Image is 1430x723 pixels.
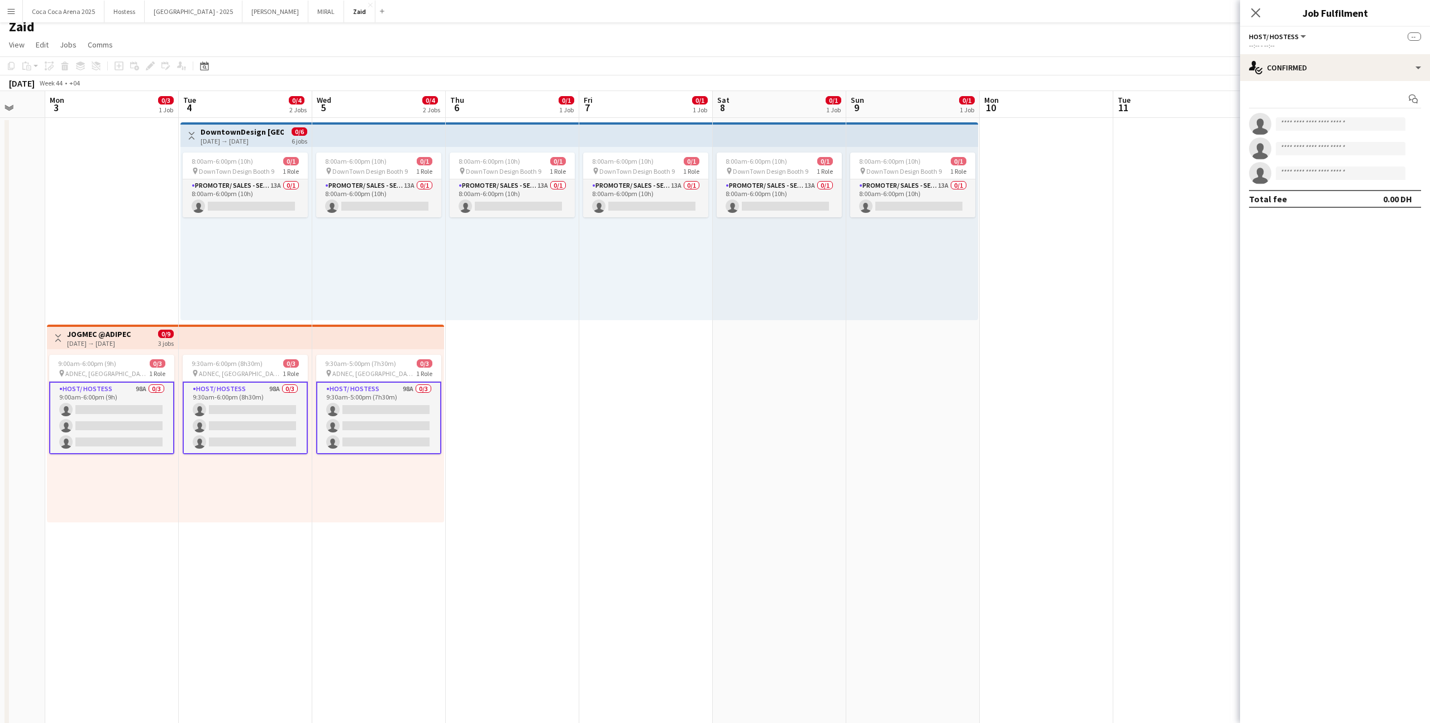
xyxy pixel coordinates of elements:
[417,157,432,165] span: 0/1
[826,106,841,114] div: 1 Job
[37,79,65,87] span: Week 44
[192,359,263,368] span: 9:30am-6:00pm (8h30m)
[192,157,253,165] span: 8:00am-6:00pm (10h)
[850,153,975,217] app-job-card: 8:00am-6:00pm (10h)0/1 DownTown Design Booth 91 RolePromoter/ Sales - Senior13A0/18:00am-6:00pm (...
[60,40,77,50] span: Jobs
[83,37,117,52] a: Comms
[55,37,81,52] a: Jobs
[960,106,974,114] div: 1 Job
[283,167,299,175] span: 1 Role
[459,157,520,165] span: 8:00am-6:00pm (10h)
[199,369,283,378] span: ADNEC, [GEOGRAPHIC_DATA]
[717,153,842,217] app-job-card: 8:00am-6:00pm (10h)0/1 DownTown Design Booth 91 RolePromoter/ Sales - Senior13A0/18:00am-6:00pm (...
[1249,32,1299,41] span: Host/ Hostess
[292,136,307,145] div: 6 jobs
[1240,54,1430,81] div: Confirmed
[983,101,999,114] span: 10
[684,157,699,165] span: 0/1
[145,1,242,22] button: [GEOGRAPHIC_DATA] - 2025
[48,101,64,114] span: 3
[717,179,842,217] app-card-role: Promoter/ Sales - Senior13A0/18:00am-6:00pm (10h)
[582,101,593,114] span: 7
[150,359,165,368] span: 0/3
[592,157,654,165] span: 8:00am-6:00pm (10h)
[9,40,25,50] span: View
[67,339,131,348] div: [DATE] → [DATE]
[850,179,975,217] app-card-role: Promoter/ Sales - Senior13A0/18:00am-6:00pm (10h)
[559,96,574,104] span: 0/1
[58,359,116,368] span: 9:00am-6:00pm (9h)
[1116,101,1131,114] span: 11
[31,37,53,52] a: Edit
[316,153,441,217] app-job-card: 8:00am-6:00pm (10h)0/1 DownTown Design Booth 91 RolePromoter/ Sales - Senior13A0/18:00am-6:00pm (...
[692,96,708,104] span: 0/1
[817,167,833,175] span: 1 Role
[550,157,566,165] span: 0/1
[423,106,440,114] div: 2 Jobs
[325,359,396,368] span: 9:30am-5:00pm (7h30m)
[733,167,808,175] span: DownTown Design Booth 9
[449,101,464,114] span: 6
[67,329,131,339] h3: JOGMEC @ADIPEC
[292,127,307,136] span: 0/6
[332,369,416,378] span: ADNEC, [GEOGRAPHIC_DATA]
[65,369,149,378] span: ADNEC, [GEOGRAPHIC_DATA]
[49,382,174,454] app-card-role: Host/ Hostess98A0/39:00am-6:00pm (9h)
[317,95,331,105] span: Wed
[23,1,104,22] button: Coca Coca Arena 2025
[159,106,173,114] div: 1 Job
[1408,32,1421,41] span: --
[9,78,35,89] div: [DATE]
[158,338,174,348] div: 3 jobs
[316,179,441,217] app-card-role: Promoter/ Sales - Senior13A0/18:00am-6:00pm (10h)
[36,40,49,50] span: Edit
[283,157,299,165] span: 0/1
[88,40,113,50] span: Comms
[4,37,29,52] a: View
[959,96,975,104] span: 0/1
[1249,193,1287,204] div: Total fee
[826,96,841,104] span: 0/1
[859,157,921,165] span: 8:00am-6:00pm (10h)
[289,96,304,104] span: 0/4
[951,157,966,165] span: 0/1
[1240,6,1430,20] h3: Job Fulfilment
[242,1,308,22] button: [PERSON_NAME]
[149,369,165,378] span: 1 Role
[466,167,541,175] span: DownTown Design Booth 9
[50,95,64,105] span: Mon
[283,369,299,378] span: 1 Role
[201,127,284,137] h3: DowntownDesign [GEOGRAPHIC_DATA] 2025
[866,167,942,175] span: DownTown Design Booth 9
[849,101,864,114] span: 9
[158,96,174,104] span: 0/3
[693,106,707,114] div: 1 Job
[316,382,441,454] app-card-role: Host/ Hostess98A0/39:30am-5:00pm (7h30m)
[599,167,675,175] span: DownTown Design Booth 9
[1383,193,1412,204] div: 0.00 DH
[49,355,174,454] app-job-card: 9:00am-6:00pm (9h)0/3 ADNEC, [GEOGRAPHIC_DATA]1 RoleHost/ Hostess98A0/39:00am-6:00pm (9h)
[422,96,438,104] span: 0/4
[984,95,999,105] span: Mon
[9,18,35,35] h1: Zaid
[183,382,308,454] app-card-role: Host/ Hostess98A0/39:30am-6:00pm (8h30m)
[183,355,308,454] app-job-card: 9:30am-6:00pm (8h30m)0/3 ADNEC, [GEOGRAPHIC_DATA]1 RoleHost/ Hostess98A0/39:30am-6:00pm (8h30m)
[450,179,575,217] app-card-role: Promoter/ Sales - Senior13A0/18:00am-6:00pm (10h)
[450,95,464,105] span: Thu
[316,355,441,454] div: 9:30am-5:00pm (7h30m)0/3 ADNEC, [GEOGRAPHIC_DATA]1 RoleHost/ Hostess98A0/39:30am-5:00pm (7h30m)
[183,179,308,217] app-card-role: Promoter/ Sales - Senior13A0/18:00am-6:00pm (10h)
[1118,95,1131,105] span: Tue
[583,153,708,217] app-job-card: 8:00am-6:00pm (10h)0/1 DownTown Design Booth 91 RolePromoter/ Sales - Senior13A0/18:00am-6:00pm (...
[1249,32,1308,41] button: Host/ Hostess
[450,153,575,217] app-job-card: 8:00am-6:00pm (10h)0/1 DownTown Design Booth 91 RolePromoter/ Sales - Senior13A0/18:00am-6:00pm (...
[332,167,408,175] span: DownTown Design Booth 9
[69,79,80,87] div: +04
[550,167,566,175] span: 1 Role
[182,101,196,114] span: 4
[158,330,174,338] span: 0/9
[183,95,196,105] span: Tue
